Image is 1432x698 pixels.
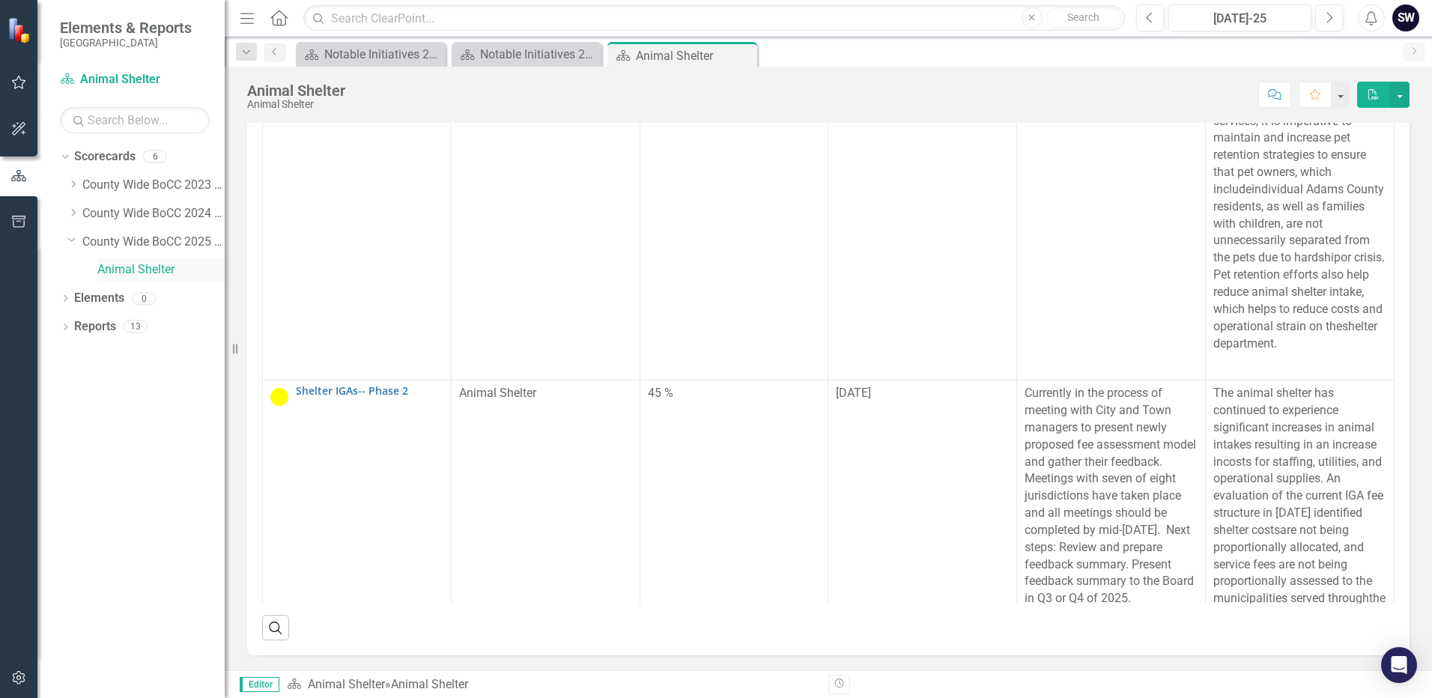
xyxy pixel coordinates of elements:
[1174,10,1306,28] div: [DATE]-25
[82,205,225,222] a: County Wide BoCC 2024 Goals
[82,234,225,251] a: County Wide BoCC 2025 Goals
[1213,97,1366,196] span: access to services, it is imperative to maintain and increase pet retention strategies to ensure ...
[1381,647,1417,683] div: Open Intercom Messenger
[480,45,598,64] div: Notable Initiatives 2025 Report
[143,151,167,163] div: 6
[1168,4,1311,31] button: [DATE]-25
[296,397,421,409] span: County Wide BoCC 2025 Goals
[836,386,871,400] span: [DATE]
[636,46,753,65] div: Animal Shelter
[648,385,821,402] div: 45 %
[1213,455,1383,537] span: costs for staffing, utilities, and operational supplies. An evaluation of the current IGA fee str...
[391,677,468,691] div: Animal Shelter
[82,177,225,194] a: County Wide BoCC 2023 Goals
[247,99,345,110] div: Animal Shelter
[1213,319,1377,350] span: shelter department.
[60,37,192,49] small: [GEOGRAPHIC_DATA]
[97,261,225,279] a: Animal Shelter
[60,19,192,37] span: Elements & Reports
[240,677,279,692] span: Editor
[1213,523,1372,605] span: are not being proportionally allocated, and service fees are not being proportionally assessed to...
[74,290,124,307] a: Elements
[455,45,598,64] a: Notable Initiatives 2025 Report
[247,82,345,99] div: Animal Shelter
[124,321,148,333] div: 13
[287,676,817,694] div: »
[1392,4,1419,31] button: SW
[74,318,116,336] a: Reports
[459,385,632,402] p: Animal Shelter
[308,677,385,691] a: Animal Shelter
[1213,386,1377,468] span: The animal shelter has continued to experience significant increases in animal intakes resulting ...
[300,45,442,64] a: Notable Initiatives 2023 Report
[1213,182,1384,264] span: individual Adams County residents, as well as families with children, are not unnecessarily separ...
[1025,385,1198,607] p: Currently in the process of meeting with City and Town managers to present newly proposed fee ass...
[1213,250,1385,333] span: or crisis. Pet retention efforts also help reduce animal shelter intake, which helps to reduce co...
[1067,11,1099,23] span: Search
[60,71,210,88] a: Animal Shelter
[7,16,34,43] img: ClearPoint Strategy
[303,5,1125,31] input: Search ClearPoint...
[270,388,288,406] img: 10% to 50%
[296,385,443,396] a: Shelter IGAs-- Phase 2
[74,148,136,166] a: Scorecards
[1046,7,1121,28] button: Search
[324,45,442,64] div: Notable Initiatives 2023 Report
[132,292,156,305] div: 0
[60,107,210,133] input: Search Below...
